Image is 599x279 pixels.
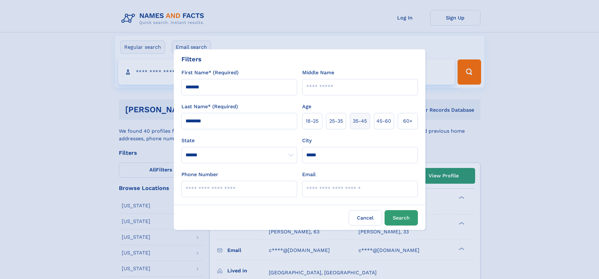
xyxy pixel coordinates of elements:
[302,103,311,110] label: Age
[349,210,382,226] label: Cancel
[181,54,202,64] div: Filters
[302,137,312,144] label: City
[306,117,319,125] span: 18‑25
[181,137,297,144] label: State
[181,171,218,178] label: Phone Number
[353,117,367,125] span: 35‑45
[385,210,418,226] button: Search
[376,117,391,125] span: 45‑60
[181,69,239,76] label: First Name* (Required)
[403,117,413,125] span: 60+
[329,117,343,125] span: 25‑35
[302,171,316,178] label: Email
[181,103,238,110] label: Last Name* (Required)
[302,69,334,76] label: Middle Name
